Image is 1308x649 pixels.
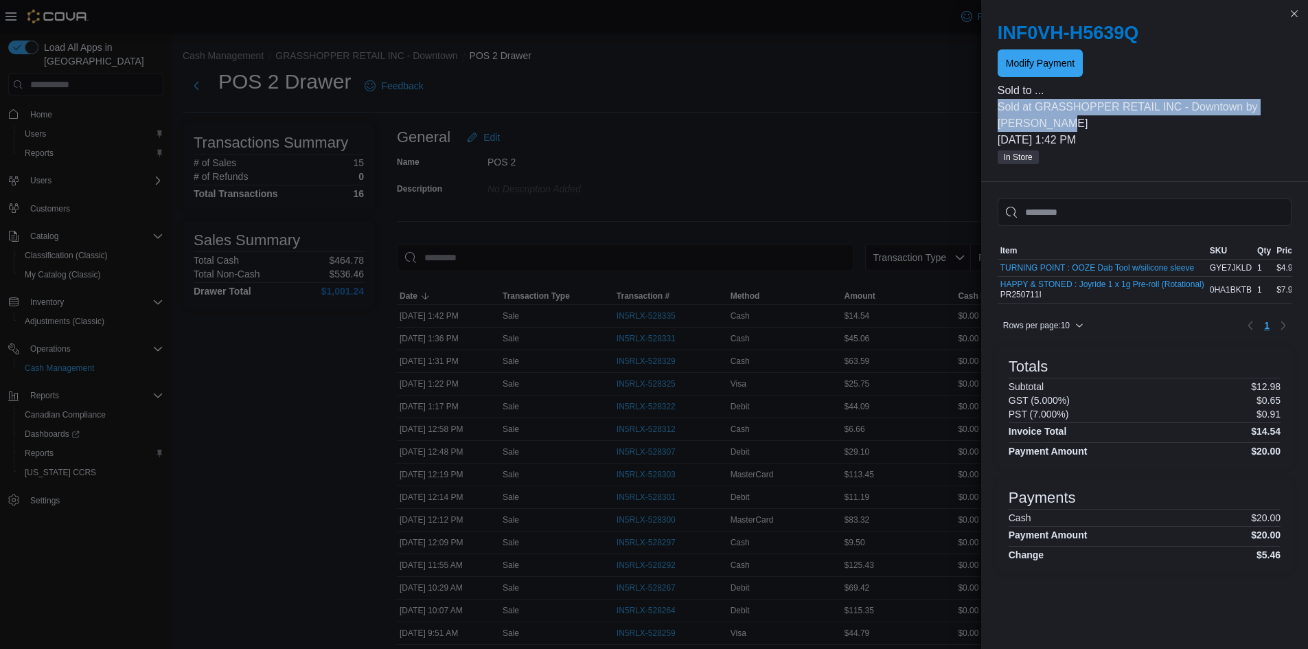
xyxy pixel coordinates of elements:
[1251,426,1281,437] h4: $14.54
[1254,282,1274,298] div: 1
[1257,245,1271,256] span: Qty
[1000,245,1018,256] span: Item
[1009,549,1044,560] h4: Change
[998,242,1207,259] button: Item
[1000,280,1204,289] button: HAPPY & STONED : Joyride 1 x 1g Pre-roll (Rotational)
[1006,56,1075,70] span: Modify Payment
[1274,260,1300,276] div: $4.99
[1274,242,1300,259] button: Price
[1286,5,1303,22] button: Close this dialog
[1207,242,1254,259] button: SKU
[1009,446,1088,457] h4: Payment Amount
[1000,280,1204,300] div: PR250711I
[1251,381,1281,392] p: $12.98
[1210,262,1252,273] span: GYE7JKLD
[1009,426,1067,437] h4: Invoice Total
[1000,263,1194,273] button: TURNING POINT : OOZE Dab Tool w/silicone sleeve
[1251,530,1281,540] h4: $20.00
[1003,320,1070,331] span: Rows per page : 10
[998,132,1292,148] p: [DATE] 1:42 PM
[998,99,1292,132] p: Sold at GRASSHOPPER RETAIL INC - Downtown by [PERSON_NAME]
[998,150,1039,164] span: In Store
[998,49,1083,77] button: Modify Payment
[1009,381,1044,392] h6: Subtotal
[1274,282,1300,298] div: $7.99
[998,198,1292,226] input: This is a search bar. As you type, the results lower in the page will automatically filter.
[1257,409,1281,420] p: $0.91
[1009,490,1076,506] h3: Payments
[1210,284,1252,295] span: 0HA1BKTB
[1259,315,1275,337] button: Page 1 of 1
[1009,395,1070,406] h6: GST (5.000%)
[1009,409,1069,420] h6: PST (7.000%)
[1275,317,1292,334] button: Next page
[1009,530,1088,540] h4: Payment Amount
[1009,512,1031,523] h6: Cash
[998,317,1089,334] button: Rows per page:10
[1254,242,1274,259] button: Qty
[1242,317,1259,334] button: Previous page
[1257,549,1281,560] h4: $5.46
[1251,512,1281,523] p: $20.00
[1251,446,1281,457] h4: $20.00
[1276,245,1296,256] span: Price
[1210,245,1227,256] span: SKU
[1264,319,1270,332] span: 1
[1004,151,1033,163] span: In Store
[1257,395,1281,406] p: $0.65
[1242,315,1292,337] nav: Pagination for table: MemoryTable from EuiInMemoryTable
[1009,358,1048,375] h3: Totals
[1259,315,1275,337] ul: Pagination for table: MemoryTable from EuiInMemoryTable
[1254,260,1274,276] div: 1
[998,22,1292,44] h2: INF0VH-H5639Q
[998,82,1292,99] p: Sold to ...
